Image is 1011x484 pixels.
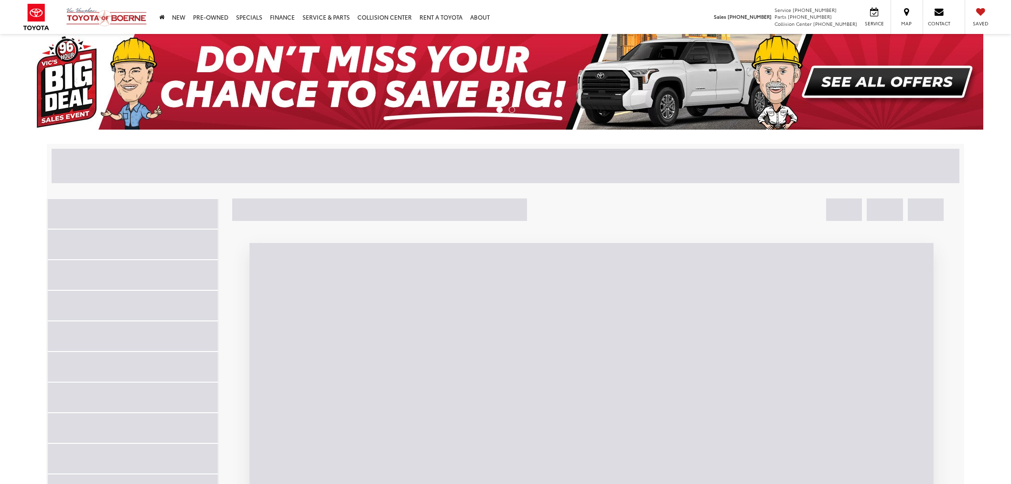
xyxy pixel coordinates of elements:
span: Service [774,6,791,13]
span: [PHONE_NUMBER] [788,13,832,20]
span: Saved [970,20,991,27]
img: Big Deal Sales Event [28,34,983,130]
span: Parts [774,13,786,20]
span: [PHONE_NUMBER] [813,20,857,27]
span: [PHONE_NUMBER] [728,13,772,20]
span: Service [863,20,885,27]
span: [PHONE_NUMBER] [793,6,837,13]
span: Map [896,20,917,27]
span: Sales [714,13,726,20]
span: Collision Center [774,20,812,27]
span: Contact [928,20,950,27]
img: Vic Vaughan Toyota of Boerne [66,7,147,27]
